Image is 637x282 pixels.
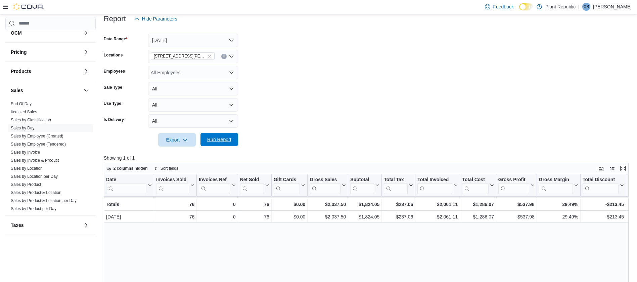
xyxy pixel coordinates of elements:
button: Gross Margin [539,177,578,194]
div: 29.49% [539,200,578,208]
div: [DATE] [106,213,152,221]
button: [DATE] [148,34,238,47]
div: 76 [240,213,269,221]
button: Sort fields [151,164,181,172]
span: Sales by Invoice [11,150,40,155]
p: Showing 1 of 1 [104,155,634,161]
button: Products [11,68,81,75]
div: Gift Card Sales [273,177,300,194]
div: Gross Profit [498,177,529,194]
button: Gross Profit [498,177,535,194]
button: Sales [82,86,90,94]
div: 0 [199,200,235,208]
button: Hide Parameters [131,12,180,26]
label: Employees [104,69,125,74]
div: $2,037.50 [310,213,346,221]
div: Total Invoiced [417,177,452,183]
div: Net Sold [240,177,264,194]
button: Remove 1031 Pape Ave from selection in this group [208,54,212,58]
a: Sales by Product & Location per Day [11,198,77,203]
div: Gross Profit [498,177,529,183]
p: | [578,3,580,11]
button: Total Invoiced [417,177,458,194]
button: OCM [11,30,81,36]
h3: Taxes [11,222,24,229]
div: Date [106,177,146,194]
input: Dark Mode [519,3,533,10]
a: Sales by Invoice [11,150,40,155]
button: Export [158,133,196,147]
div: Invoices Sold [156,177,189,183]
div: $537.98 [498,213,535,221]
div: Invoices Ref [199,177,230,194]
a: Sales by Product per Day [11,206,56,211]
span: Sales by Product [11,182,41,187]
div: Date [106,177,146,183]
div: Sales [5,100,96,215]
div: $0.00 [274,213,306,221]
div: Total Cost [462,177,488,183]
span: Sales by Classification [11,117,51,123]
div: Total Tax [384,177,408,183]
div: -$213.45 [583,213,624,221]
span: Dark Mode [519,10,519,11]
button: Open list of options [229,54,234,59]
button: Invoices Ref [199,177,235,194]
button: Display options [608,164,616,172]
div: $0.00 [273,200,305,208]
div: Gross Sales [310,177,340,183]
a: Sales by Product & Location [11,190,61,195]
button: Products [82,67,90,75]
label: Date Range [104,36,128,42]
button: Total Tax [384,177,413,194]
h3: Sales [11,87,23,94]
label: Use Type [104,101,121,106]
button: Taxes [11,222,81,229]
div: $237.06 [384,200,413,208]
h3: Report [104,15,126,23]
button: Keyboard shortcuts [597,164,605,172]
button: Open list of options [229,70,234,75]
span: End Of Day [11,101,32,107]
a: Sales by Employee (Created) [11,134,63,138]
div: 76 [240,200,269,208]
div: Total Discount [583,177,619,183]
a: Sales by Day [11,126,35,130]
button: Run Report [200,133,238,146]
button: Date [106,177,152,194]
span: Sales by Employee (Created) [11,133,63,139]
button: Pricing [82,48,90,56]
label: Sale Type [104,85,122,90]
span: Sort fields [161,166,178,171]
a: Itemized Sales [11,110,37,114]
div: $1,286.07 [462,200,494,208]
button: Enter fullscreen [619,164,627,172]
div: Colin Smith [582,3,590,11]
div: Total Discount [583,177,619,194]
button: Subtotal [350,177,379,194]
div: $2,037.50 [310,200,346,208]
p: Plant Republic [545,3,576,11]
div: Invoices Sold [156,177,189,194]
div: Gross Sales [310,177,340,194]
label: Locations [104,52,123,58]
button: Total Cost [462,177,494,194]
div: Gross Margin [539,177,573,183]
button: Sales [11,87,81,94]
img: Cova [13,3,44,10]
span: Itemized Sales [11,109,37,115]
a: Sales by Location per Day [11,174,58,179]
h3: Pricing [11,49,27,55]
div: Subtotal [350,177,374,183]
div: 76 [156,213,194,221]
div: 76 [156,200,194,208]
span: 2 columns hidden [113,166,148,171]
div: $1,286.07 [462,213,494,221]
div: $1,824.05 [350,213,379,221]
a: Sales by Location [11,166,43,171]
button: Invoices Sold [156,177,194,194]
